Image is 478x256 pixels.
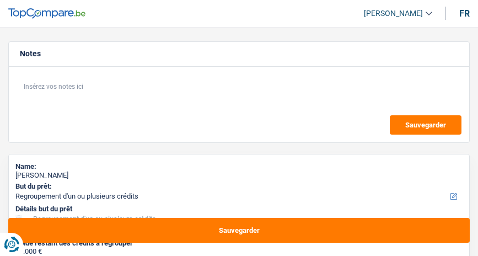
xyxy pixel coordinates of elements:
h5: Notes [20,49,458,58]
div: [PERSON_NAME] [15,171,463,180]
span: Sauvegarder [405,121,446,129]
a: [PERSON_NAME] [355,4,432,23]
span: [PERSON_NAME] [364,9,423,18]
div: Détails but du prêt [15,205,463,214]
button: Sauvegarder [390,115,461,135]
img: TopCompare Logo [8,8,85,19]
label: But du prêt: [15,182,460,191]
button: Sauvegarder [8,218,470,243]
div: Name: [15,162,463,171]
div: fr [459,8,470,19]
div: Solde restant des crédits à regrouper [15,239,463,248]
div: 85.000 € [15,247,463,256]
